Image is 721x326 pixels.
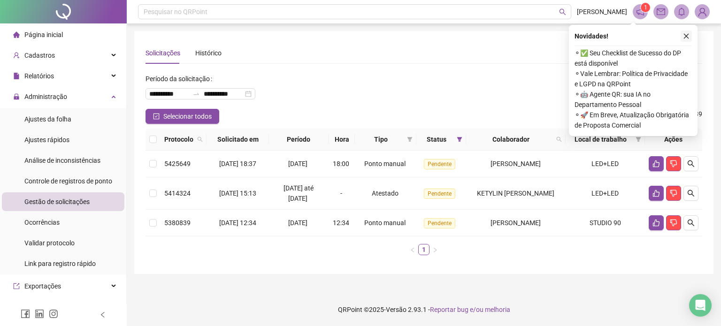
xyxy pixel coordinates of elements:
span: to [192,90,200,98]
button: left [407,244,418,255]
span: right [432,247,438,253]
span: Análise de inconsistências [24,157,100,164]
span: dislike [670,190,677,197]
span: Administração [24,93,67,100]
span: lock [13,93,20,100]
span: ⚬ Vale Lembrar: Política de Privacidade e LGPD na QRPoint [575,68,692,89]
li: Próxima página [430,244,441,255]
button: Selecionar todos [146,109,219,124]
span: [DATE] [288,219,307,227]
span: facebook [21,309,30,318]
span: Ocorrências [24,219,60,226]
span: Ajustes rápidos [24,136,69,144]
span: home [13,31,20,38]
span: Controle de registros de ponto [24,177,112,185]
span: search [195,132,205,146]
span: Ponto manual [364,219,406,227]
label: Período da solicitação [146,71,216,86]
span: 12:34 [333,219,349,227]
th: Período [269,129,328,151]
span: filter [407,136,413,142]
td: STUDIO 90 [566,210,645,236]
a: 1 [419,244,429,255]
footer: QRPoint © 2025 - 2.93.1 - [127,293,721,326]
span: left [100,311,106,318]
span: filter [455,132,464,146]
div: Ações [649,134,698,144]
span: export [13,283,20,289]
span: 5425649 [164,160,191,167]
span: search [556,136,562,142]
span: close [683,33,690,39]
span: swap-right [192,90,200,98]
span: search [554,132,564,146]
sup: 1 [641,3,650,12]
span: Relatórios [24,72,54,80]
span: Cadastros [24,52,55,59]
span: Novidades ! [575,31,608,41]
span: 5414324 [164,190,191,197]
span: Tipo [359,134,403,144]
div: Histórico [195,48,222,58]
span: Link para registro rápido [24,260,96,267]
span: KETYLIN [PERSON_NAME] [477,190,554,197]
span: search [197,136,203,142]
span: notification [636,8,644,16]
button: right [430,244,441,255]
span: search [687,160,695,167]
td: LED+LED [566,177,645,210]
span: check-square [153,113,160,120]
span: like [652,160,660,167]
span: 18:00 [333,160,349,167]
th: Solicitado em [207,129,269,151]
span: [DATE] 15:13 [219,190,256,197]
span: filter [457,136,462,142]
span: Pendente [424,159,455,169]
th: Hora [329,129,355,151]
span: filter [636,136,641,142]
span: left [410,247,415,253]
span: Reportar bug e/ou melhoria [430,306,510,313]
span: Página inicial [24,31,63,38]
span: search [559,8,566,15]
span: search [687,190,695,197]
div: Solicitações [146,48,180,58]
span: 5380839 [164,219,191,227]
span: Versão [386,306,407,313]
span: mail [657,8,665,16]
td: LED+LED [566,151,645,177]
span: [DATE] 12:34 [219,219,256,227]
span: [PERSON_NAME] [491,160,541,167]
span: dislike [670,219,677,227]
span: [DATE] 18:37 [219,160,256,167]
span: - [340,190,342,197]
span: Validar protocolo [24,239,75,247]
span: [DATE] até [DATE] [284,184,314,202]
span: Atestado [372,190,399,197]
li: 1 [418,244,430,255]
div: Open Intercom Messenger [689,294,712,317]
span: Protocolo [164,134,193,144]
span: Pendente [424,218,455,228]
span: dislike [670,160,677,167]
img: 69465 [695,5,709,19]
span: like [652,190,660,197]
span: ⚬ 🤖 Agente QR: sua IA no Departamento Pessoal [575,89,692,110]
span: user-add [13,52,20,59]
span: Selecionar todos [163,111,212,121]
span: [DATE] [288,160,307,167]
span: like [652,219,660,227]
li: Página anterior [407,244,418,255]
span: Ponto manual [364,160,406,167]
span: instagram [49,309,58,318]
span: Exportações [24,282,61,290]
span: Colaborador [470,134,552,144]
span: Local de trabalho [569,134,632,144]
span: [PERSON_NAME] [577,7,627,17]
span: Status [420,134,453,144]
span: ⚬ ✅ Seu Checklist de Sucesso do DP está disponível [575,48,692,68]
span: bell [677,8,686,16]
span: filter [634,132,643,146]
span: Ajustes da folha [24,115,71,123]
span: file [13,73,20,79]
